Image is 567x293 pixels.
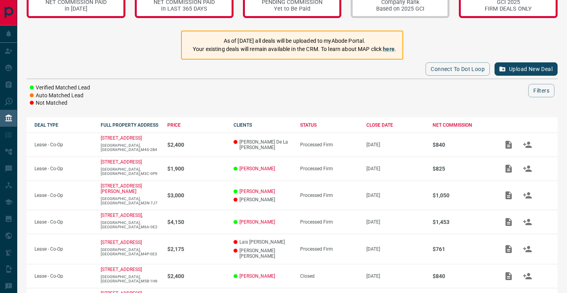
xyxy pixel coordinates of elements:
[239,273,275,279] a: [PERSON_NAME]
[518,166,537,171] span: Match Clients
[433,219,491,225] p: $1,453
[154,5,215,12] div: in LAST 365 DAYS
[101,267,142,272] a: [STREET_ADDRESS]
[366,246,425,252] p: [DATE]
[499,219,518,224] span: Add / View Documents
[499,246,518,251] span: Add / View Documents
[262,5,322,12] div: Yet to Be Paid
[239,166,275,171] a: [PERSON_NAME]
[30,92,90,100] li: Auto Matched Lead
[101,167,159,176] p: [GEOGRAPHIC_DATA],[GEOGRAPHIC_DATA],M3C-0P9
[518,192,537,198] span: Match Clients
[383,46,395,52] a: here
[30,99,90,107] li: Not Matched
[499,192,518,198] span: Add / View Documents
[234,122,292,128] div: CLIENTS
[376,5,424,12] div: Based on 2025 GCI
[518,219,537,224] span: Match Clients
[101,275,159,283] p: [GEOGRAPHIC_DATA],[GEOGRAPHIC_DATA],M5B-1H6
[300,193,359,198] div: Processed Firm
[485,5,532,12] div: FIRM DEALS ONLY
[366,142,425,147] p: [DATE]
[433,273,491,279] p: $840
[167,192,226,198] p: $3,000
[167,122,226,128] div: PRICE
[234,239,292,245] p: Lais [PERSON_NAME]
[433,122,491,128] div: NET COMMISSION
[300,166,359,171] div: Processed Firm
[366,219,425,225] p: [DATE]
[193,45,396,53] p: Your existing deals will remain available in the CRM. To learn about MAP click .
[193,37,396,45] p: As of [DATE] all deals will be uploaded to myAbode Portal.
[300,246,359,252] div: Processed Firm
[167,166,226,172] p: $1,900
[234,248,292,259] p: [PERSON_NAME] [PERSON_NAME]
[300,122,359,128] div: STATUS
[34,219,93,225] p: Lease - Co-Op
[34,142,93,147] p: Lease - Co-Op
[34,122,93,128] div: DEAL TYPE
[366,166,425,171] p: [DATE]
[300,219,359,225] div: Processed Firm
[366,193,425,198] p: [DATE]
[234,139,292,150] p: [PERSON_NAME] De La [PERSON_NAME]
[499,166,518,171] span: Add / View Documents
[167,142,226,148] p: $2,400
[239,189,275,194] a: [PERSON_NAME]
[34,246,93,252] p: Lease - Co-Op
[495,62,558,76] button: Upload New Deal
[101,143,159,152] p: [GEOGRAPHIC_DATA],[GEOGRAPHIC_DATA],M4S-2B4
[300,273,359,279] div: Closed
[433,142,491,148] p: $840
[518,246,537,251] span: Match Clients
[101,220,159,229] p: [GEOGRAPHIC_DATA],[GEOGRAPHIC_DATA],M6A-0E2
[239,219,275,225] a: [PERSON_NAME]
[433,166,491,172] p: $825
[167,273,226,279] p: $2,400
[45,5,107,12] div: in [DATE]
[433,246,491,252] p: $761
[426,62,490,76] button: Connect to Dot Loop
[101,240,142,245] a: [STREET_ADDRESS]
[101,159,142,165] a: [STREET_ADDRESS]
[101,122,159,128] div: FULL PROPERTY ADDRESS
[518,142,537,147] span: Match Clients
[30,84,90,92] li: Verified Matched Lead
[528,84,554,97] button: Filters
[518,273,537,278] span: Match Clients
[34,193,93,198] p: Lease - Co-Op
[499,142,518,147] span: Add / View Documents
[101,248,159,256] p: [GEOGRAPHIC_DATA],[GEOGRAPHIC_DATA],M4P-0E3
[300,142,359,147] div: Processed Firm
[34,273,93,279] p: Lease - Co-Op
[366,122,425,128] div: CLOSE DATE
[167,246,226,252] p: $2,175
[167,219,226,225] p: $4,150
[499,273,518,278] span: Add / View Documents
[433,192,491,198] p: $1,050
[234,197,292,202] p: [PERSON_NAME]
[101,183,142,194] a: [STREET_ADDRESS][PERSON_NAME]
[101,197,159,205] p: [GEOGRAPHIC_DATA],[GEOGRAPHIC_DATA],M2N-7J7
[101,213,143,218] a: [STREET_ADDRESS],
[34,166,93,171] p: Lease - Co-Op
[101,135,142,141] a: [STREET_ADDRESS]
[366,273,425,279] p: [DATE]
